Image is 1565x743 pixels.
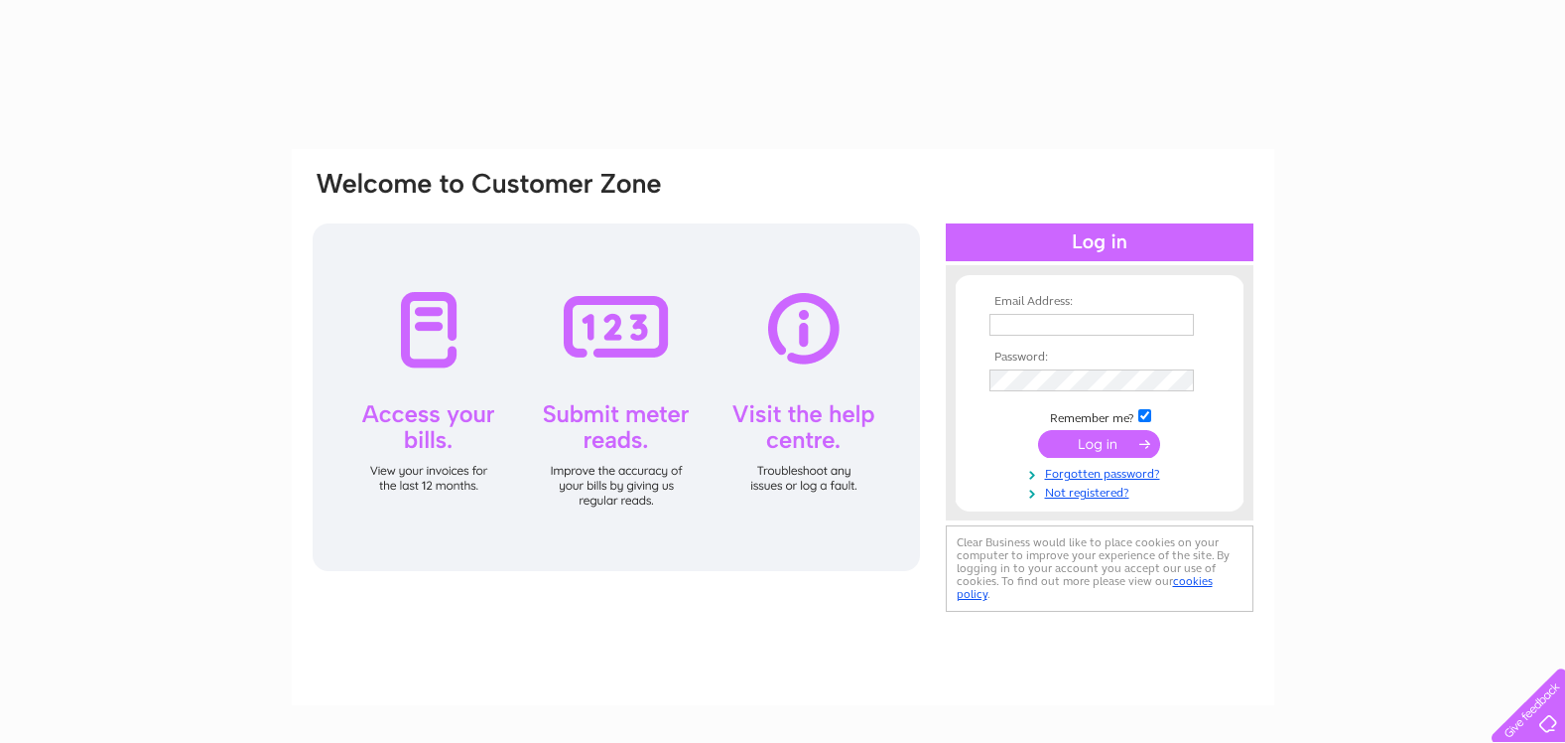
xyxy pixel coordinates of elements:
[984,351,1215,365] th: Password:
[989,463,1215,482] a: Forgotten password?
[984,295,1215,309] th: Email Address:
[984,406,1215,426] td: Remember me?
[946,525,1253,612] div: Clear Business would like to place cookies on your computer to improve your experience of the sit...
[989,482,1215,501] a: Not registered?
[1038,430,1160,458] input: Submit
[957,574,1213,601] a: cookies policy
